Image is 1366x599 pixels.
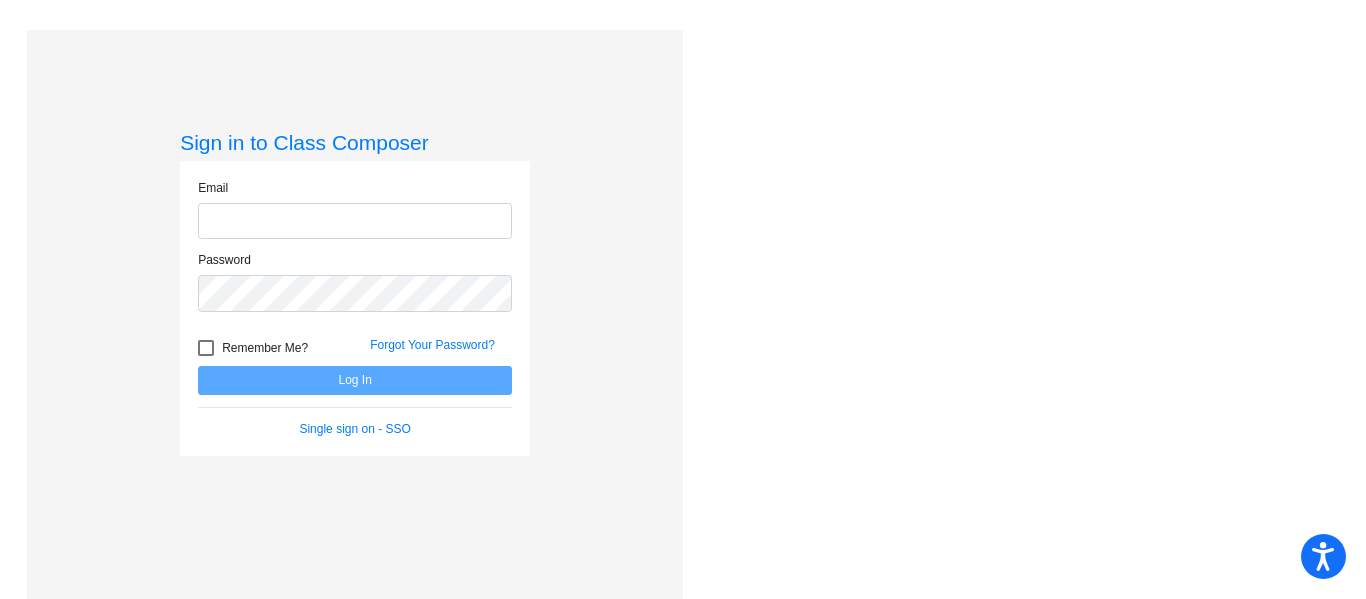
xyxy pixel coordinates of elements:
button: Log In [198,366,512,395]
h3: Sign in to Class Composer [180,130,530,155]
a: Forgot Your Password? [370,338,495,352]
label: Password [198,251,251,269]
a: Single sign on - SSO [299,422,410,436]
span: Remember Me? [222,336,308,360]
label: Email [198,179,228,197]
